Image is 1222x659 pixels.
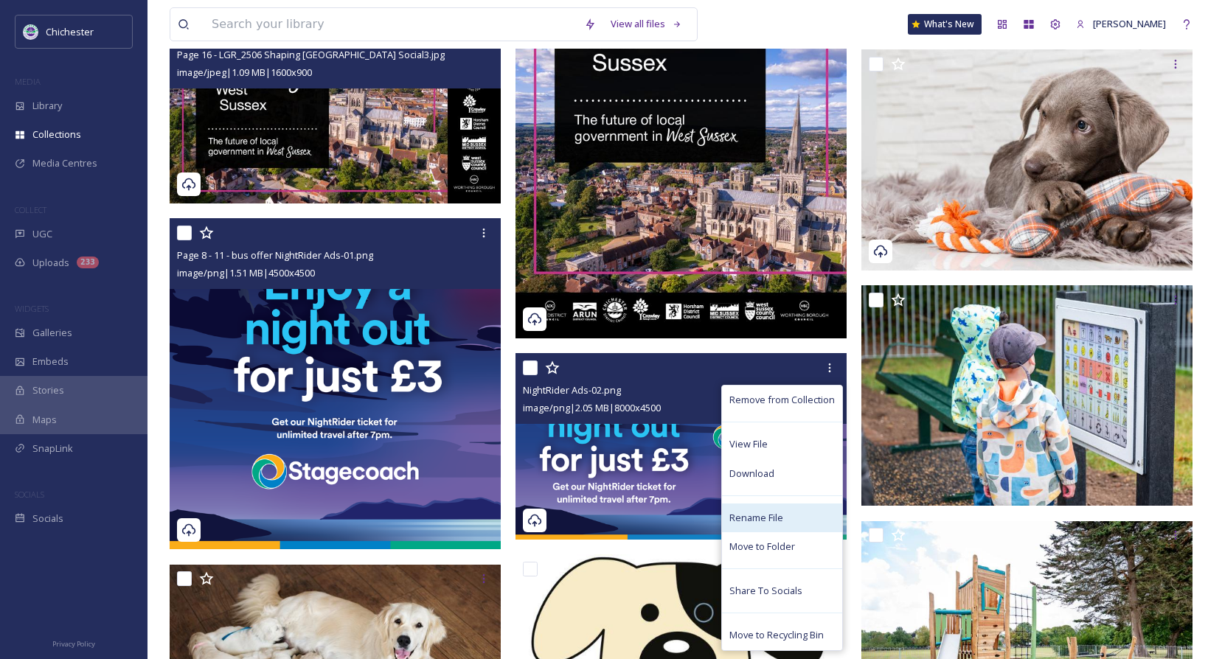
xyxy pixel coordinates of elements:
[77,257,99,268] div: 233
[32,156,97,170] span: Media Centres
[15,489,44,500] span: SOCIALS
[32,383,64,397] span: Stories
[32,326,72,340] span: Galleries
[729,584,802,598] span: Share To Socials
[32,128,81,142] span: Collections
[177,48,445,61] span: Page 16 - LGR_2506 Shaping [GEOGRAPHIC_DATA] Social3.jpg
[729,467,774,481] span: Download
[46,25,94,38] span: Chichester
[861,49,1193,271] img: shutterstock_410286619.jpg
[170,18,501,204] img: Page 16 - LGR_2506 Shaping West Sussex_1600x900px Social3.jpg
[729,540,795,554] span: Move to Folder
[177,66,312,79] span: image/jpeg | 1.09 MB | 1600 x 900
[1093,17,1166,30] span: [PERSON_NAME]
[32,442,73,456] span: SnapLink
[170,218,501,549] img: Page 8 - 11 - bus offer NightRider Ads-01.png
[603,10,690,38] a: View all files
[729,511,783,525] span: Rename File
[15,76,41,87] span: MEDIA
[523,401,661,414] span: image/png | 2.05 MB | 8000 x 4500
[32,227,52,241] span: UGC
[515,353,847,540] img: NightRider Ads-02.png
[861,285,1193,506] img: ext_1756391539.409692_emilyjanelovell@gmail.com-Oaklands-Park-Play-Area-Opening-28.08.2025-76.jpg
[52,634,95,652] a: Privacy Policy
[523,383,621,397] span: NightRider Ads-02.png
[729,437,768,451] span: View File
[52,639,95,649] span: Privacy Policy
[24,24,38,39] img: Logo_of_Chichester_District_Council.png
[32,256,69,270] span: Uploads
[15,303,49,314] span: WIDGETS
[32,355,69,369] span: Embeds
[177,248,373,262] span: Page 8 - 11 - bus offer NightRider Ads-01.png
[1069,10,1173,38] a: [PERSON_NAME]
[204,8,577,41] input: Search your library
[32,413,57,427] span: Maps
[177,266,315,279] span: image/png | 1.51 MB | 4500 x 4500
[15,204,46,215] span: COLLECT
[32,99,62,113] span: Library
[729,628,824,642] span: Move to Recycling Bin
[908,14,982,35] a: What's New
[32,512,63,526] span: Socials
[729,393,835,407] span: Remove from Collection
